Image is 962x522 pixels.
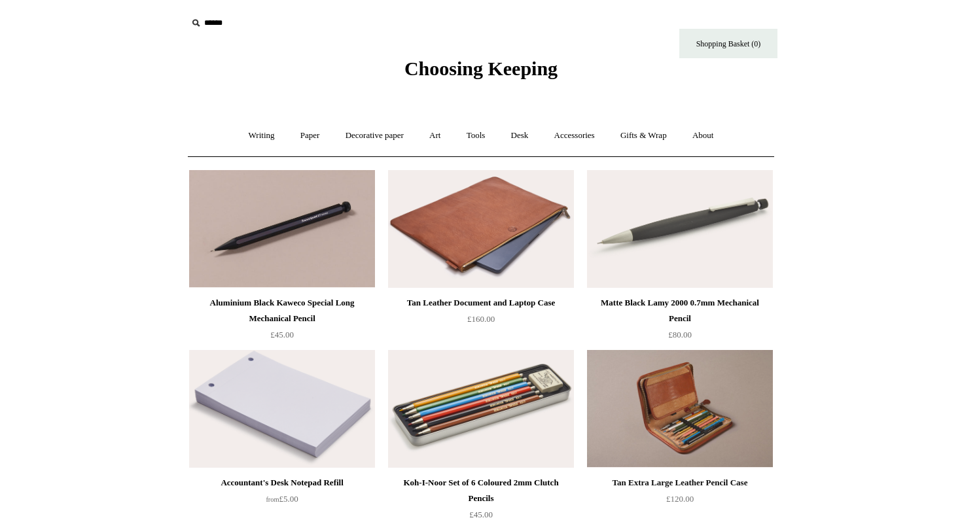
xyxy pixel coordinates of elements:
a: Choosing Keeping [404,68,558,77]
span: £160.00 [467,314,495,324]
img: Koh-I-Noor Set of 6 Coloured 2mm Clutch Pencils [388,350,574,468]
div: Koh-I-Noor Set of 6 Coloured 2mm Clutch Pencils [391,475,571,506]
span: £45.00 [270,330,294,339]
a: Accountant's Desk Notepad Refill Accountant's Desk Notepad Refill [189,350,375,468]
span: £5.00 [266,494,298,504]
a: Art [418,118,452,153]
div: Tan Leather Document and Laptop Case [391,295,571,311]
img: Aluminium Black Kaweco Special Long Mechanical Pencil [189,170,375,288]
a: Tan Leather Document and Laptop Case Tan Leather Document and Laptop Case [388,170,574,288]
a: Aluminium Black Kaweco Special Long Mechanical Pencil £45.00 [189,295,375,349]
img: Tan Leather Document and Laptop Case [388,170,574,288]
span: £45.00 [469,510,493,519]
a: Writing [237,118,287,153]
a: Matte Black Lamy 2000 0.7mm Mechanical Pencil Matte Black Lamy 2000 0.7mm Mechanical Pencil [587,170,773,288]
div: Matte Black Lamy 2000 0.7mm Mechanical Pencil [590,295,770,326]
a: Tan Leather Document and Laptop Case £160.00 [388,295,574,349]
a: Accessories [543,118,607,153]
div: Accountant's Desk Notepad Refill [192,475,372,491]
span: Choosing Keeping [404,58,558,79]
span: £80.00 [668,330,692,339]
a: Koh-I-Noor Set of 6 Coloured 2mm Clutch Pencils Koh-I-Noor Set of 6 Coloured 2mm Clutch Pencils [388,350,574,468]
a: Tan Extra Large Leather Pencil Case Tan Extra Large Leather Pencil Case [587,350,773,468]
a: Shopping Basket (0) [679,29,777,58]
a: Matte Black Lamy 2000 0.7mm Mechanical Pencil £80.00 [587,295,773,349]
div: Aluminium Black Kaweco Special Long Mechanical Pencil [192,295,372,326]
a: Decorative paper [334,118,416,153]
div: Tan Extra Large Leather Pencil Case [590,475,770,491]
a: Gifts & Wrap [609,118,679,153]
span: from [266,496,279,503]
a: Paper [289,118,332,153]
a: Aluminium Black Kaweco Special Long Mechanical Pencil Aluminium Black Kaweco Special Long Mechani... [189,170,375,288]
img: Tan Extra Large Leather Pencil Case [587,350,773,468]
span: £120.00 [666,494,694,504]
img: Accountant's Desk Notepad Refill [189,350,375,468]
a: Desk [499,118,541,153]
a: About [681,118,726,153]
a: Tools [455,118,497,153]
img: Matte Black Lamy 2000 0.7mm Mechanical Pencil [587,170,773,288]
